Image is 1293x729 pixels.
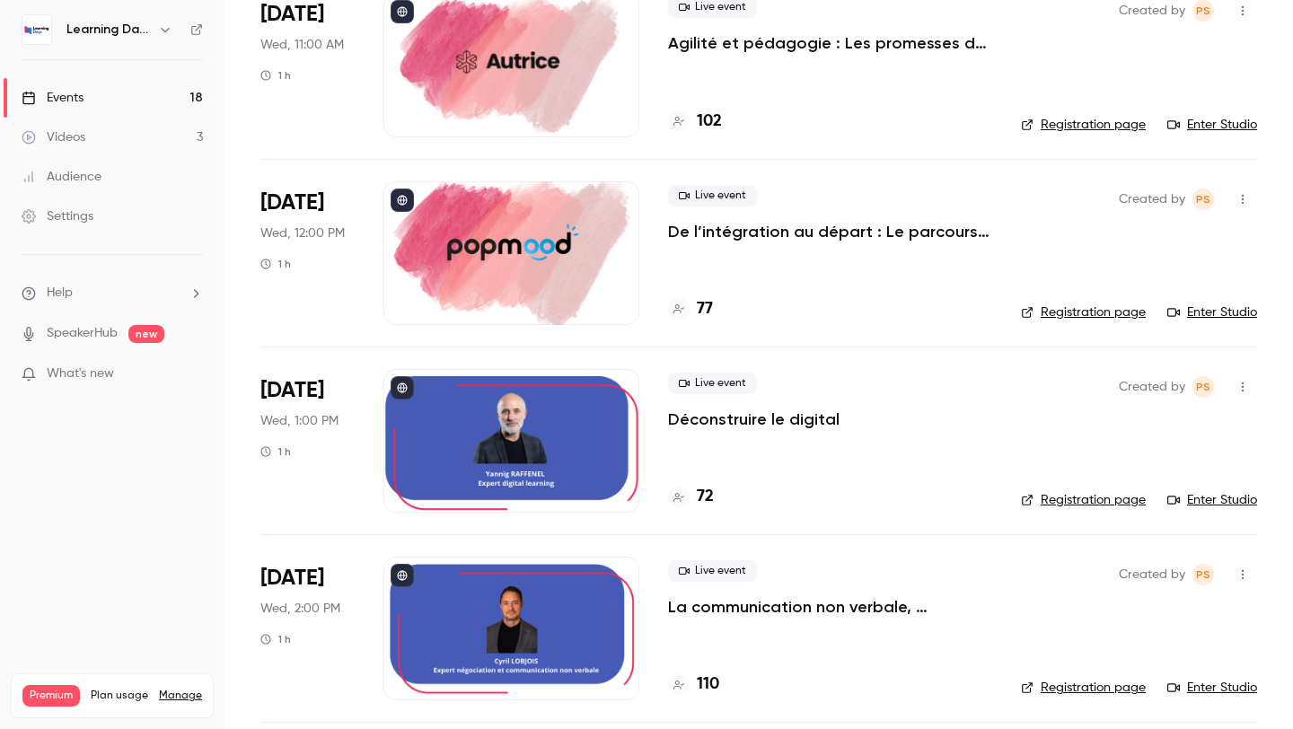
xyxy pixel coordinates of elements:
[260,557,355,700] div: Oct 8 Wed, 2:00 PM (Europe/Paris)
[668,672,719,697] a: 110
[668,408,840,430] a: Déconstruire le digital
[1167,303,1257,321] a: Enter Studio
[668,485,714,509] a: 72
[668,185,757,206] span: Live event
[260,68,291,83] div: 1 h
[260,181,355,325] div: Oct 8 Wed, 12:00 PM (Europe/Paris)
[260,376,324,405] span: [DATE]
[697,672,719,697] h4: 110
[1192,189,1214,210] span: Prad Selvarajah
[47,324,118,343] a: SpeakerHub
[22,15,51,44] img: Learning Days
[260,564,324,593] span: [DATE]
[128,325,164,343] span: new
[1196,564,1210,585] span: PS
[22,168,101,186] div: Audience
[668,32,992,54] a: Agilité et pédagogie : Les promesses de l'IA au service de l'expérience apprenante sont-elles ten...
[22,207,93,225] div: Settings
[1192,376,1214,398] span: Prad Selvarajah
[260,224,345,242] span: Wed, 12:00 PM
[22,685,80,707] span: Premium
[1021,679,1146,697] a: Registration page
[1196,376,1210,398] span: PS
[697,297,713,321] h4: 77
[668,373,757,394] span: Live event
[22,89,84,107] div: Events
[260,600,340,618] span: Wed, 2:00 PM
[22,128,85,146] div: Videos
[91,689,148,703] span: Plan usage
[1021,116,1146,134] a: Registration page
[181,366,203,382] iframe: Noticeable Trigger
[668,110,722,134] a: 102
[1196,189,1210,210] span: PS
[47,284,73,303] span: Help
[260,257,291,271] div: 1 h
[1167,679,1257,697] a: Enter Studio
[22,284,203,303] li: help-dropdown-opener
[1167,491,1257,509] a: Enter Studio
[260,36,344,54] span: Wed, 11:00 AM
[668,596,992,618] a: La communication non verbale, comprendre au delà des mots pour installer la confiance
[1119,564,1185,585] span: Created by
[260,369,355,513] div: Oct 8 Wed, 1:00 PM (Europe/Paris)
[697,485,714,509] h4: 72
[668,297,713,321] a: 77
[47,364,114,383] span: What's new
[697,110,722,134] h4: 102
[1021,303,1146,321] a: Registration page
[260,632,291,646] div: 1 h
[1167,116,1257,134] a: Enter Studio
[159,689,202,703] a: Manage
[260,412,339,430] span: Wed, 1:00 PM
[260,189,324,217] span: [DATE]
[66,21,151,39] h6: Learning Days
[1021,491,1146,509] a: Registration page
[1119,376,1185,398] span: Created by
[668,560,757,582] span: Live event
[668,221,992,242] a: De l’intégration au départ : Le parcours collaborateur comme moteur de fidélité et de performance
[1119,189,1185,210] span: Created by
[260,444,291,459] div: 1 h
[1192,564,1214,585] span: Prad Selvarajah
